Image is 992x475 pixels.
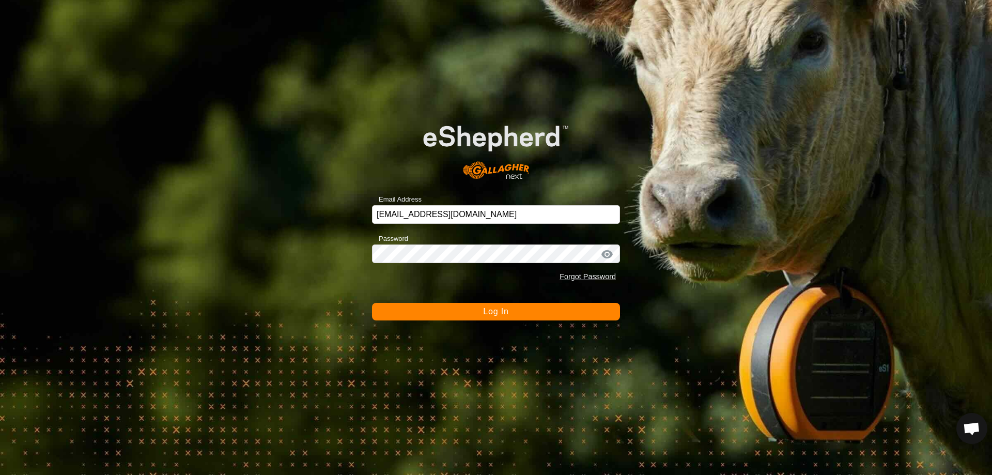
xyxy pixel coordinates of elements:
label: Password [372,234,408,244]
img: E-shepherd Logo [397,105,595,190]
a: Forgot Password [560,272,616,281]
span: Log In [483,307,508,316]
label: Email Address [372,194,422,205]
input: Email Address [372,205,620,224]
div: Open chat [956,413,987,444]
button: Log In [372,303,620,320]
